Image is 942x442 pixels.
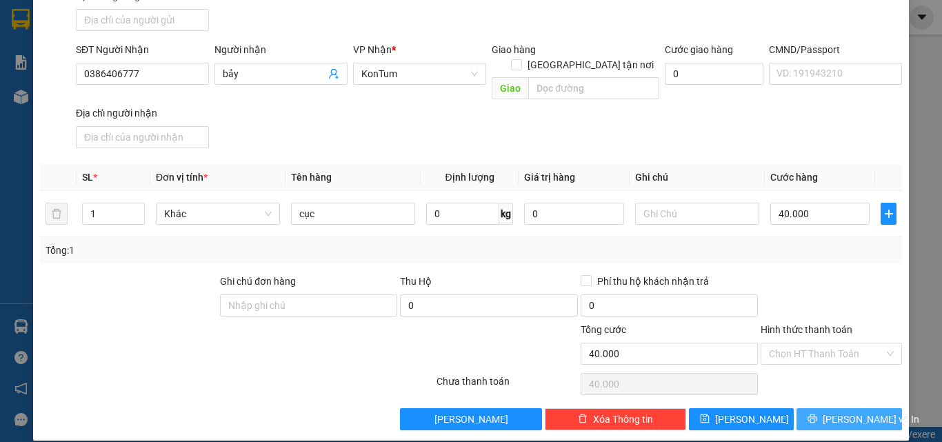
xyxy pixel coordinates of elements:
span: Cước hàng [770,172,818,183]
span: save [700,414,710,425]
span: Giá trị hàng [524,172,575,183]
span: user-add [328,68,339,79]
span: KonTum [361,63,478,84]
span: VP Nhận [353,44,392,55]
label: Cước giao hàng [665,44,733,55]
input: Ghi Chú [635,203,759,225]
input: VD: Bàn, Ghế [291,203,415,225]
div: Tổng: 1 [46,243,365,258]
span: delete [578,414,588,425]
div: SĐT Người Nhận [76,42,209,57]
div: 40.000 [116,56,221,75]
input: Địa chỉ của người nhận [76,126,209,148]
button: delete [46,203,68,225]
span: [PERSON_NAME] [715,412,789,427]
div: 0909099977 [118,28,220,48]
th: Ghi chú [630,164,765,191]
span: [PERSON_NAME] [434,412,508,427]
span: Đơn vị tính [156,172,208,183]
span: Giao hàng [492,44,536,55]
input: 0 [524,203,623,225]
div: KonTum [118,12,220,28]
span: kg [499,203,513,225]
div: Địa chỉ người nhận [76,106,209,121]
button: save[PERSON_NAME] [689,408,794,430]
div: Người nhận [214,42,348,57]
button: plus [881,203,896,225]
button: printer[PERSON_NAME] và In [796,408,902,430]
span: plus [881,208,896,219]
span: SL [117,82,135,101]
span: Tổng cước [581,324,626,335]
div: CMND/Passport [769,42,902,57]
div: An Sương [12,12,108,28]
div: Tên hàng: cục ( : 1 ) [12,83,220,101]
span: Xóa Thông tin [593,412,653,427]
span: SL [82,172,93,183]
button: [PERSON_NAME] [400,408,541,430]
input: Ghi chú đơn hàng [220,294,397,317]
div: 0909559776 [12,28,108,48]
span: [GEOGRAPHIC_DATA] tận nơi [522,57,659,72]
span: Thu Hộ [400,276,432,287]
span: Khác [164,203,272,224]
div: Chưa thanh toán [435,374,579,398]
span: Tên hàng [291,172,332,183]
button: deleteXóa Thông tin [545,408,686,430]
label: Ghi chú đơn hàng [220,276,296,287]
span: Phí thu hộ khách nhận trả [592,274,714,289]
span: printer [808,414,817,425]
input: Dọc đường [528,77,659,99]
span: [PERSON_NAME] và In [823,412,919,427]
span: Định lượng [445,172,494,183]
span: Giao [492,77,528,99]
label: Hình thức thanh toán [761,324,852,335]
input: Địa chỉ của người gửi [76,9,209,31]
input: Cước giao hàng [665,63,763,85]
span: Gửi: [12,13,33,28]
span: Nhận: [118,13,151,28]
span: CC : [116,59,135,74]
